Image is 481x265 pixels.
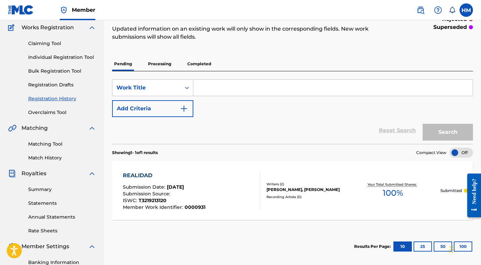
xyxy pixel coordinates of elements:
[416,150,446,156] span: Compact View
[28,200,96,207] a: Statements
[112,25,390,41] p: Updated information on an existing work will only show in the corresponding fields. New work subm...
[139,197,166,203] span: T3219213120
[180,105,188,113] img: 9d2ae6d4665cec9f34b9.svg
[267,187,346,193] div: [PERSON_NAME], [PERSON_NAME]
[88,169,96,178] img: expand
[21,24,74,32] span: Works Registration
[88,124,96,132] img: expand
[112,150,158,156] p: Showing 1 - 1 of 1 results
[28,227,96,234] a: Rate Sheets
[414,3,427,17] a: Public Search
[112,100,193,117] button: Add Criteria
[434,6,442,14] img: help
[368,182,418,187] p: Your Total Submitted Shares:
[449,7,455,13] div: Notifications
[112,161,473,220] a: REALIDADSubmission Date:[DATE]Submission Source:ISWC:T3219213120Member Work Identifier:0000931Wri...
[414,241,432,252] button: 25
[146,57,173,71] p: Processing
[28,68,96,75] a: Bulk Registration Tool
[88,242,96,251] img: expand
[123,184,167,190] span: Submission Date :
[447,233,481,265] iframe: Chat Widget
[167,184,184,190] span: [DATE]
[28,81,96,88] a: Registration Drafts
[267,182,346,187] div: Writers ( 2 )
[28,141,96,148] a: Matching Tool
[112,57,134,71] p: Pending
[21,124,48,132] span: Matching
[28,54,96,61] a: Individual Registration Tool
[123,191,172,197] span: Submission Source :
[28,154,96,161] a: Match History
[431,3,445,17] div: Help
[354,243,392,250] p: Results Per Page:
[462,168,481,223] iframe: Resource Center
[28,95,96,102] a: Registration History
[123,204,185,210] span: Member Work Identifier :
[123,197,139,203] span: ISWC :
[21,169,46,178] span: Royalties
[449,239,453,260] div: Drag
[440,188,462,194] p: Submitted
[60,6,68,14] img: Top Rightsholder
[28,186,96,193] a: Summary
[8,5,34,15] img: MLC Logo
[185,57,213,71] p: Completed
[8,169,16,178] img: Royalties
[88,24,96,32] img: expand
[434,241,452,252] button: 50
[28,214,96,221] a: Annual Statements
[123,172,205,180] div: REALIDAD
[8,242,16,251] img: Member Settings
[417,6,425,14] img: search
[28,109,96,116] a: Overclaims Tool
[460,3,473,17] div: User Menu
[8,124,16,132] img: Matching
[72,6,95,14] span: Member
[112,79,473,144] form: Search Form
[21,242,69,251] span: Member Settings
[433,23,467,31] p: superseded
[383,187,403,199] span: 100 %
[8,24,17,32] img: Works Registration
[267,194,346,199] div: Recording Artists ( 0 )
[393,241,412,252] button: 10
[185,204,205,210] span: 0000931
[116,84,177,92] div: Work Title
[28,40,96,47] a: Claiming Tool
